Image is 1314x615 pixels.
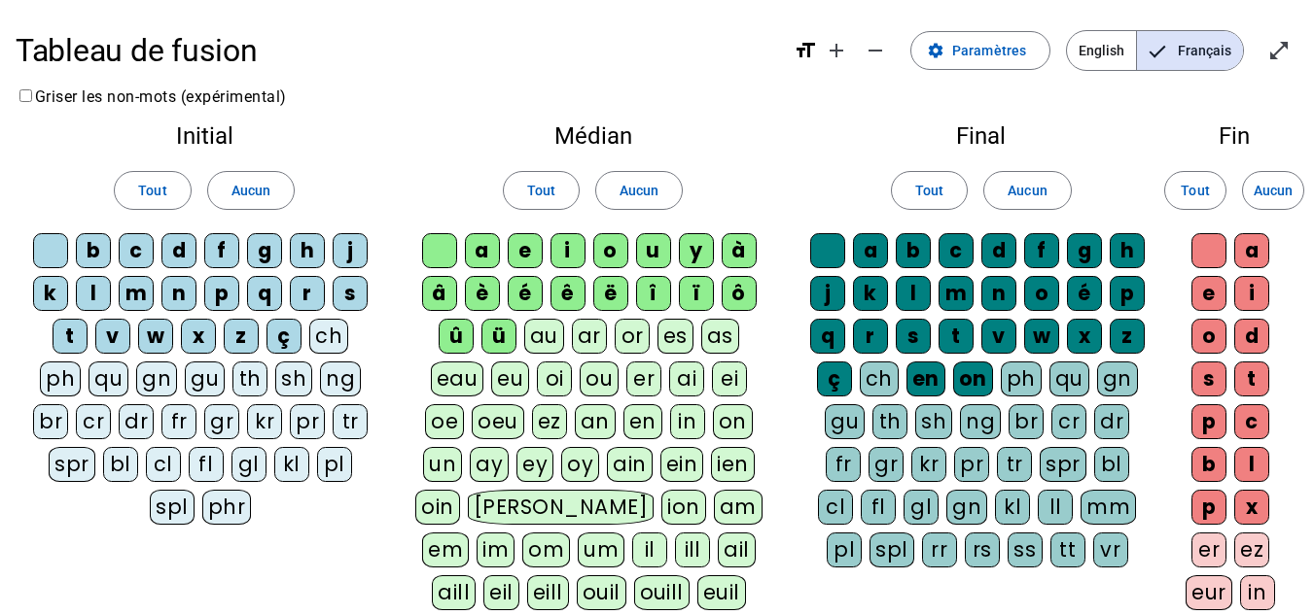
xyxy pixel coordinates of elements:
div: eill [527,575,569,610]
div: a [853,233,888,268]
div: m [119,276,154,311]
div: gr [204,404,239,439]
div: ez [532,404,567,439]
div: gu [825,404,865,439]
div: or [615,319,650,354]
div: on [713,404,753,439]
div: spr [49,447,95,482]
div: cr [1051,404,1086,439]
div: sh [915,404,952,439]
div: s [1191,361,1226,396]
div: gu [185,361,225,396]
div: fl [189,447,224,482]
div: r [853,319,888,354]
div: kr [911,447,946,482]
div: ion [661,490,706,525]
div: er [626,361,661,396]
h2: Initial [31,124,377,148]
div: g [1067,233,1102,268]
div: k [853,276,888,311]
div: i [550,233,586,268]
div: ç [266,319,302,354]
div: x [1234,490,1269,525]
div: th [232,361,267,396]
div: ien [711,447,755,482]
div: c [939,233,974,268]
div: on [953,361,993,396]
span: Tout [138,179,166,202]
div: au [524,319,564,354]
button: Diminuer la taille de la police [856,31,895,70]
div: oy [561,447,599,482]
div: j [810,276,845,311]
div: q [247,276,282,311]
div: dr [119,404,154,439]
h1: Tableau de fusion [16,19,778,82]
div: rr [922,532,957,567]
div: l [76,276,111,311]
div: w [1024,319,1059,354]
div: ay [470,447,509,482]
div: ail [718,532,756,567]
div: gn [136,361,177,396]
button: Entrer en plein écran [1260,31,1298,70]
span: Aucun [1254,179,1293,202]
div: ç [817,361,852,396]
div: é [1067,276,1102,311]
div: ph [40,361,81,396]
button: Tout [1164,171,1226,210]
div: ouill [634,575,690,610]
div: k [33,276,68,311]
div: pr [290,404,325,439]
div: e [1191,276,1226,311]
mat-icon: settings [927,42,944,59]
button: Tout [503,171,580,210]
div: fr [826,447,861,482]
div: br [1009,404,1044,439]
div: ey [516,447,553,482]
span: Aucun [620,179,658,202]
div: ï [679,276,714,311]
div: ei [712,361,747,396]
div: om [522,532,570,567]
div: é [508,276,543,311]
div: il [632,532,667,567]
div: rs [965,532,1000,567]
div: h [1110,233,1145,268]
div: n [981,276,1016,311]
div: ê [550,276,586,311]
div: w [138,319,173,354]
div: ng [960,404,1001,439]
div: oin [415,490,460,525]
div: h [290,233,325,268]
div: cl [818,490,853,525]
div: euil [697,575,746,610]
div: c [1234,404,1269,439]
div: qu [89,361,128,396]
div: [PERSON_NAME] [468,490,654,525]
div: t [939,319,974,354]
span: Tout [1181,179,1209,202]
div: f [204,233,239,268]
input: Griser les non-mots (expérimental) [19,89,32,102]
div: l [896,276,931,311]
div: an [575,404,616,439]
div: m [939,276,974,311]
div: ng [320,361,361,396]
div: in [670,404,705,439]
button: Aucun [983,171,1071,210]
div: ph [1001,361,1042,396]
div: c [119,233,154,268]
mat-icon: format_size [794,39,817,62]
button: Paramètres [910,31,1050,70]
div: dr [1094,404,1129,439]
div: i [1234,276,1269,311]
div: oi [537,361,572,396]
div: pr [954,447,989,482]
div: à [722,233,757,268]
div: ll [1038,490,1073,525]
div: j [333,233,368,268]
div: vr [1093,532,1128,567]
div: z [224,319,259,354]
div: ss [1008,532,1043,567]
